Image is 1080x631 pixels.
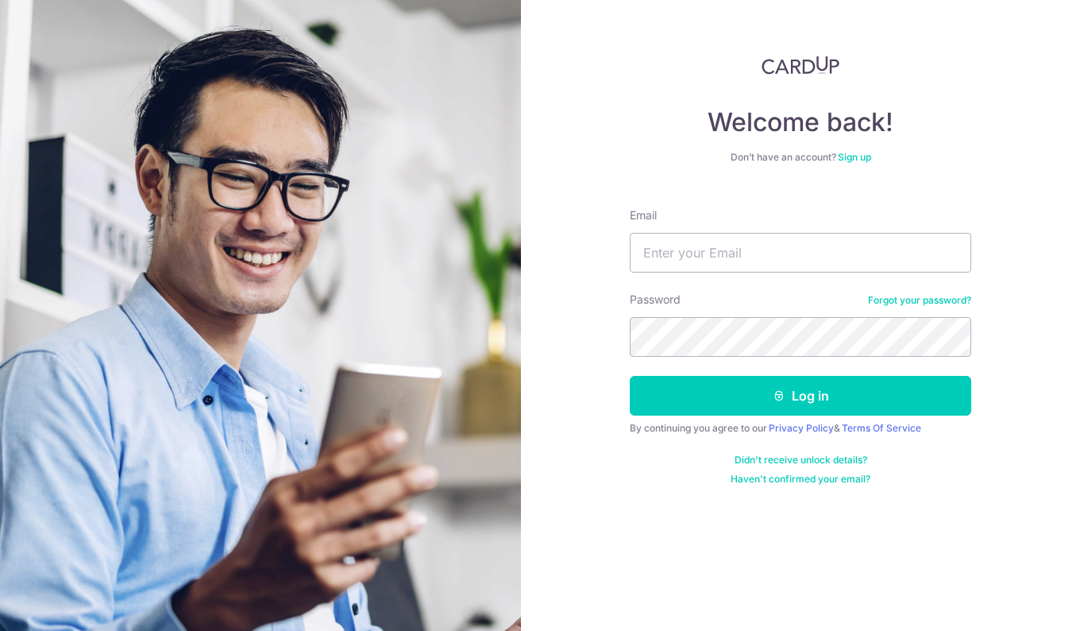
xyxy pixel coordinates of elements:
[630,207,657,223] label: Email
[838,151,871,163] a: Sign up
[630,376,971,416] button: Log in
[868,294,971,307] a: Forgot your password?
[769,422,834,434] a: Privacy Policy
[731,473,870,486] a: Haven't confirmed your email?
[630,292,681,308] label: Password
[762,56,839,75] img: CardUp Logo
[842,422,921,434] a: Terms Of Service
[630,422,971,435] div: By continuing you agree to our &
[630,233,971,273] input: Enter your Email
[630,106,971,138] h4: Welcome back!
[735,454,867,466] a: Didn't receive unlock details?
[630,151,971,164] div: Don’t have an account?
